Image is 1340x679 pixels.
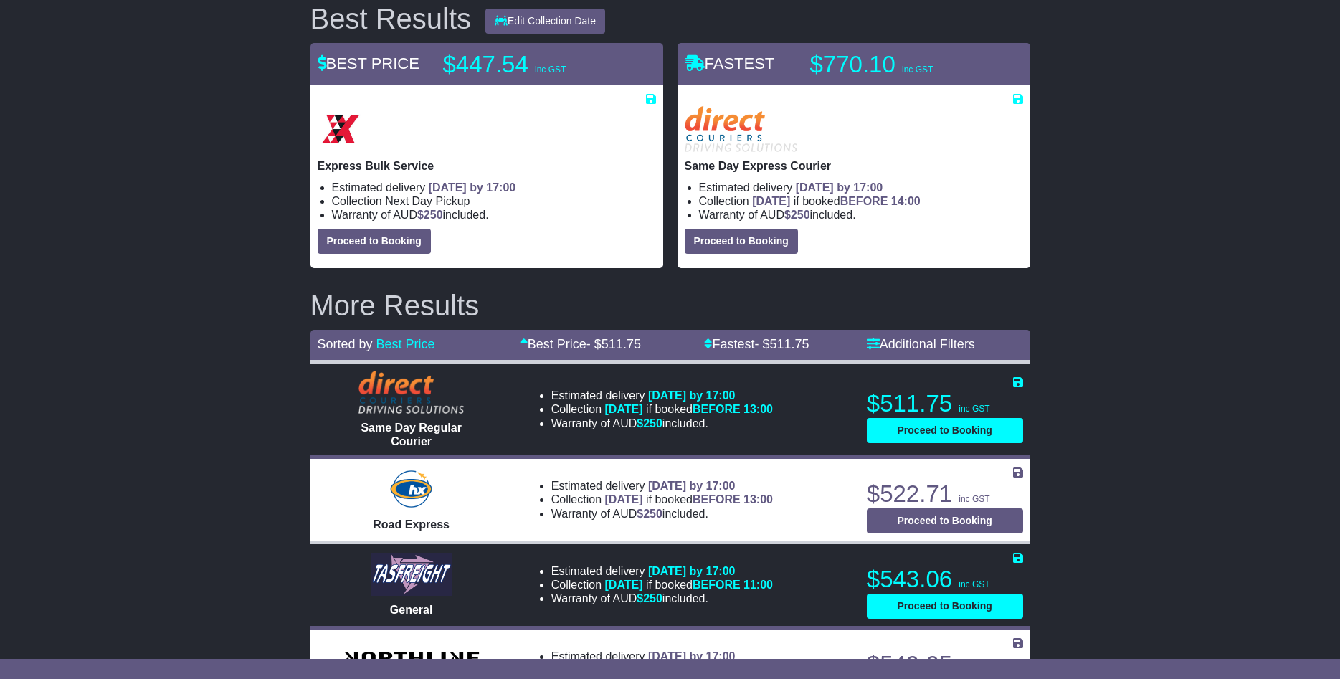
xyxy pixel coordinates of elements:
a: Additional Filters [867,337,975,351]
span: Same Day Regular Courier [361,422,462,447]
span: inc GST [959,494,989,504]
a: Best Price- $511.75 [520,337,641,351]
span: [DATE] [752,195,790,207]
span: 250 [643,417,662,429]
span: if booked [605,579,773,591]
span: Next Day Pickup [385,195,470,207]
li: Estimated delivery [551,479,773,493]
span: - $ [586,337,641,351]
span: inc GST [535,65,566,75]
li: Warranty of AUD included. [332,208,656,222]
li: Collection [551,402,773,416]
span: 250 [791,209,810,221]
li: Warranty of AUD included. [551,417,773,430]
span: BEFORE [693,403,741,415]
button: Proceed to Booking [685,229,798,254]
span: if booked [605,493,773,505]
span: 14:00 [891,195,921,207]
button: Proceed to Booking [867,508,1023,533]
p: $543.06 [867,565,1023,594]
li: Collection [332,194,656,208]
p: Same Day Express Courier [685,159,1023,173]
p: $511.75 [867,389,1023,418]
a: Fastest- $511.75 [704,337,809,351]
span: $ [784,209,810,221]
span: 13:00 [743,493,773,505]
h2: More Results [310,290,1030,321]
img: Border Express: Express Bulk Service [318,106,363,152]
li: Estimated delivery [699,181,1023,194]
span: BEFORE [840,195,888,207]
li: Collection [551,578,773,592]
span: [DATE] [605,579,643,591]
img: Direct: Same Day Express Courier [685,106,797,152]
li: Estimated delivery [332,181,656,194]
span: [DATE] by 17:00 [648,650,736,663]
span: [DATE] [605,493,643,505]
span: $ [637,592,662,604]
p: $522.71 [867,480,1023,508]
span: [DATE] by 17:00 [429,181,516,194]
span: $ [417,209,443,221]
span: [DATE] by 17:00 [648,389,736,402]
span: [DATE] by 17:00 [648,480,736,492]
span: $ [637,508,662,520]
li: Collection [551,493,773,506]
li: Warranty of AUD included. [551,592,773,605]
li: Collection [699,194,1023,208]
span: 250 [424,209,443,221]
button: Proceed to Booking [318,229,431,254]
span: Sorted by [318,337,373,351]
li: Estimated delivery [551,389,773,402]
span: [DATE] by 17:00 [648,565,736,577]
span: BEFORE [693,493,741,505]
button: Edit Collection Date [485,9,605,34]
span: 11:00 [743,579,773,591]
span: General [390,604,433,616]
p: $447.54 [443,50,622,79]
a: Best Price [376,337,435,351]
span: $ [637,417,662,429]
span: [DATE] [605,403,643,415]
span: inc GST [959,404,989,414]
span: BEST PRICE [318,54,419,72]
button: Proceed to Booking [867,594,1023,619]
li: Estimated delivery [551,650,773,663]
span: 250 [643,508,662,520]
span: Road Express [373,518,450,531]
span: FASTEST [685,54,775,72]
span: if booked [605,403,773,415]
span: if booked [752,195,920,207]
span: 511.75 [602,337,641,351]
li: Warranty of AUD included. [551,507,773,521]
img: Direct: Same Day Regular Courier [358,371,465,414]
div: Best Results [303,3,479,34]
img: Hunter Express: Road Express [387,467,434,511]
span: inc GST [959,579,989,589]
span: 250 [643,592,662,604]
p: Express Bulk Service [318,159,656,173]
li: Warranty of AUD included. [699,208,1023,222]
li: Estimated delivery [551,564,773,578]
span: 511.75 [770,337,809,351]
img: Northline Distribution: GENERAL [340,647,483,672]
p: $549.05 [867,650,1023,679]
p: $770.10 [810,50,989,79]
span: BEFORE [693,579,741,591]
span: [DATE] by 17:00 [796,181,883,194]
span: inc GST [902,65,933,75]
span: - $ [754,337,809,351]
img: Tasfreight: General [371,553,452,596]
span: 13:00 [743,403,773,415]
button: Proceed to Booking [867,418,1023,443]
